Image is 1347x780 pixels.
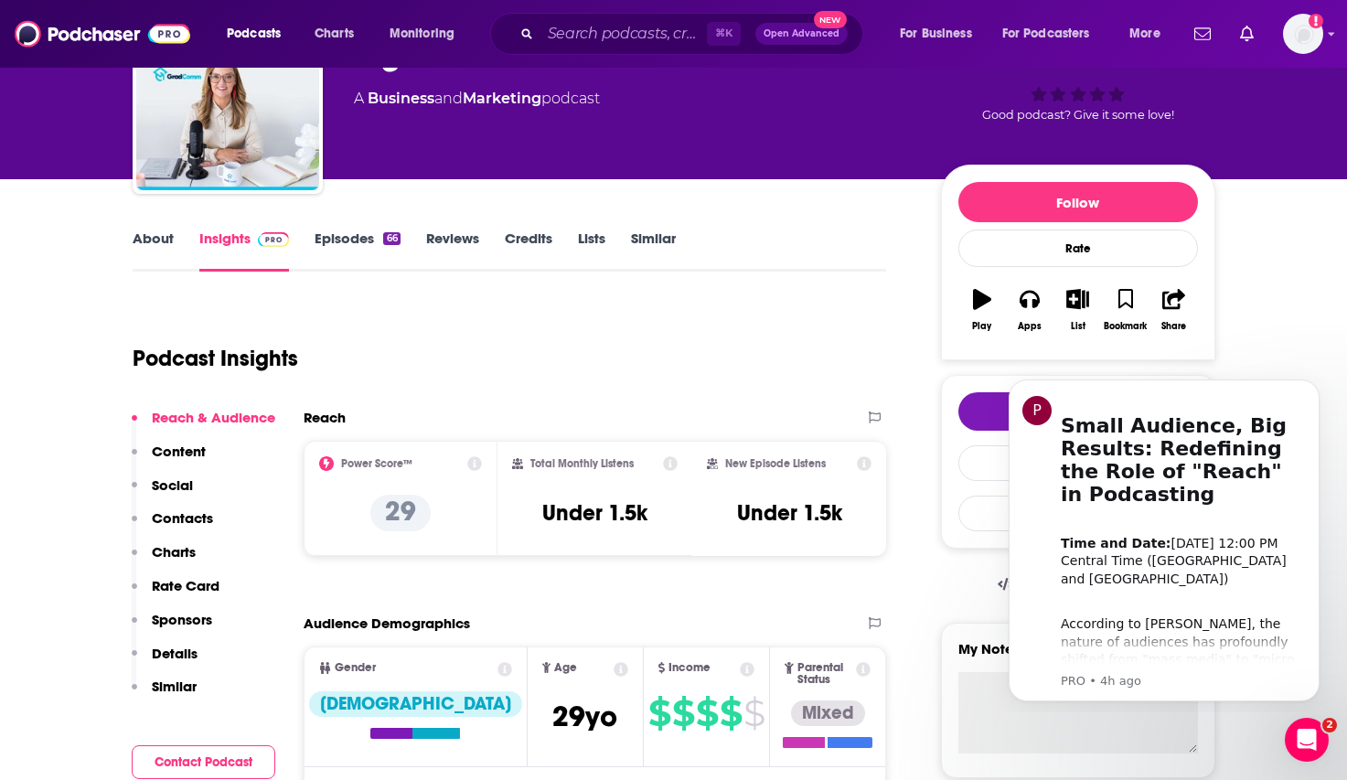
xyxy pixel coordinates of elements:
[1002,21,1090,47] span: For Podcasters
[542,499,647,527] h3: Under 1.5k
[631,230,676,272] a: Similar
[755,23,848,45] button: Open AdvancedNew
[972,321,991,332] div: Play
[132,476,193,510] button: Social
[900,21,972,47] span: For Business
[152,645,198,662] p: Details
[152,509,213,527] p: Contacts
[152,678,197,695] p: Similar
[737,499,842,527] h3: Under 1.5k
[941,20,1215,134] div: 29Good podcast? Give it some love!
[315,230,400,272] a: Episodes66
[258,232,290,247] img: Podchaser Pro
[1149,277,1197,343] button: Share
[133,230,174,272] a: About
[1161,321,1186,332] div: Share
[1018,321,1042,332] div: Apps
[1309,14,1323,28] svg: Add a profile image
[696,699,718,728] span: $
[725,457,826,470] h2: New Episode Listens
[1233,18,1261,49] a: Show notifications dropdown
[1187,18,1218,49] a: Show notifications dropdown
[132,577,219,611] button: Rate Card
[132,409,275,443] button: Reach & Audience
[377,19,478,48] button: open menu
[958,230,1198,267] div: Rate
[990,19,1117,48] button: open menu
[958,182,1198,222] button: Follow
[764,29,839,38] span: Open Advanced
[797,662,853,686] span: Parental Status
[668,662,711,674] span: Income
[132,509,213,543] button: Contacts
[335,662,376,674] span: Gender
[152,476,193,494] p: Social
[309,691,522,717] div: [DEMOGRAPHIC_DATA]
[887,19,995,48] button: open menu
[552,699,617,734] span: 29 yo
[152,409,275,426] p: Reach & Audience
[958,392,1198,431] button: tell me why sparkleTell Me Why
[552,709,617,732] a: 29yo
[152,543,196,561] p: Charts
[341,457,412,470] h2: Power Score™
[505,230,552,272] a: Credits
[1285,718,1329,762] iframe: Intercom live chat
[132,611,212,645] button: Sponsors
[133,345,298,372] h1: Podcast Insights
[309,691,522,739] a: [DEMOGRAPHIC_DATA]
[1117,19,1183,48] button: open menu
[132,645,198,678] button: Details
[132,745,275,779] button: Contact Podcast
[1104,321,1147,332] div: Bookmark
[152,443,206,460] p: Content
[227,21,281,47] span: Podcasts
[1006,277,1053,343] button: Apps
[648,699,670,728] span: $
[132,678,197,711] button: Similar
[981,363,1347,712] iframe: Intercom notifications message
[132,443,206,476] button: Content
[720,699,742,728] span: $
[390,21,454,47] span: Monitoring
[463,90,541,107] a: Marketing
[304,614,470,632] h2: Audience Demographics
[15,16,190,51] a: Podchaser - Follow, Share and Rate Podcasts
[554,662,577,674] span: Age
[368,90,434,107] a: Business
[1283,14,1323,54] span: Logged in as htibbitts
[370,495,431,531] p: 29
[426,230,479,272] a: Reviews
[958,496,1198,531] button: Export One-Sheet
[354,88,600,110] div: A podcast
[958,640,1198,672] label: My Notes
[152,611,212,628] p: Sponsors
[1322,718,1337,732] span: 2
[743,699,764,728] span: $
[982,108,1174,122] span: Good podcast? Give it some love!
[136,7,319,190] img: Higher Ed Conversations
[791,700,865,726] div: Mixed
[383,232,400,245] div: 66
[540,19,707,48] input: Search podcasts, credits, & more...
[508,13,881,55] div: Search podcasts, credits, & more...
[578,230,605,272] a: Lists
[1129,21,1160,47] span: More
[1283,14,1323,54] button: Show profile menu
[958,445,1198,481] a: Contact This Podcast
[672,699,694,728] span: $
[214,19,305,48] button: open menu
[434,90,463,107] span: and
[530,457,634,470] h2: Total Monthly Listens
[1053,277,1101,343] button: List
[1102,277,1149,343] button: Bookmark
[315,21,354,47] span: Charts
